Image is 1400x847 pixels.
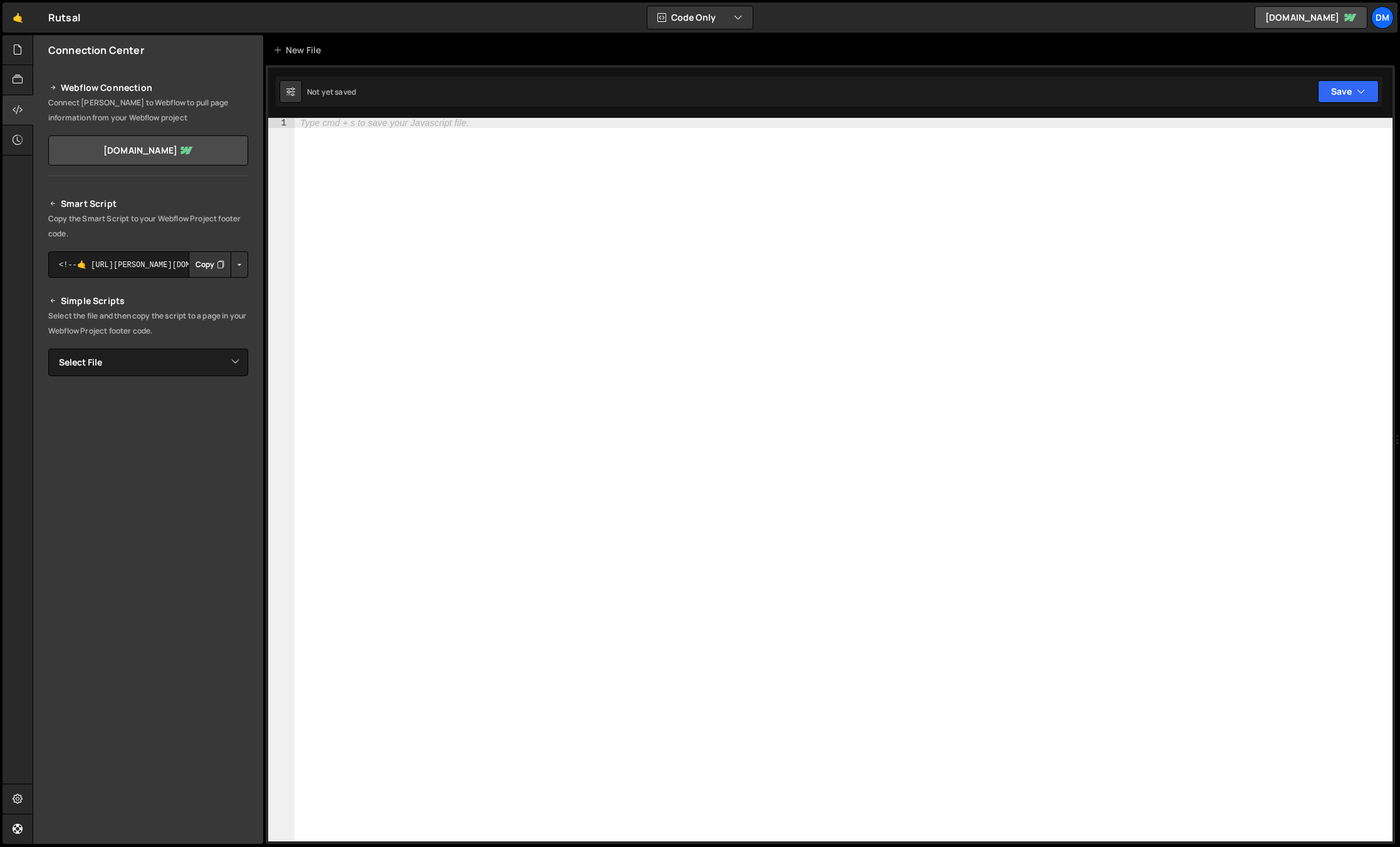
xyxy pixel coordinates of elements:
[48,95,248,125] p: Connect [PERSON_NAME] to Webflow to pull page information from your Webflow project
[48,10,80,25] div: Rutsal
[189,251,231,278] button: Copy
[1318,80,1379,103] button: Save
[273,44,326,56] div: New File
[268,118,295,128] div: 1
[48,43,144,57] h2: Connection Center
[48,397,249,510] iframe: YouTube video player
[48,518,249,631] iframe: YouTube video player
[48,196,248,211] h2: Smart Script
[48,293,248,308] h2: Simple Scripts
[48,211,248,241] p: Copy the Smart Script to your Webflow Project footer code.
[300,118,469,127] div: Type cmd + s to save your Javascript file.
[48,251,248,278] textarea: <!--🤙 [URL][PERSON_NAME][DOMAIN_NAME]> <script>document.addEventListener("DOMContentLoaded", func...
[189,251,248,278] div: Button group with nested dropdown
[48,80,248,95] h2: Webflow Connection
[647,6,753,29] button: Code Only
[1255,6,1367,29] a: [DOMAIN_NAME]
[48,308,248,339] p: Select the file and then copy the script to a page in your Webflow Project footer code.
[3,3,33,33] a: 🤙
[307,87,356,97] div: Not yet saved
[48,135,248,166] a: [DOMAIN_NAME]
[1371,6,1394,29] a: Dm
